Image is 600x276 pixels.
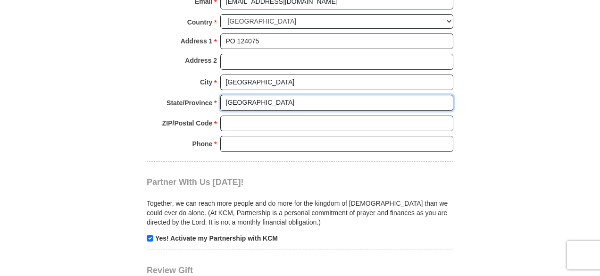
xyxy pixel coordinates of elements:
[162,117,213,130] strong: ZIP/Postal Code
[167,96,212,109] strong: State/Province
[181,34,213,48] strong: Address 1
[192,137,213,151] strong: Phone
[147,199,453,227] p: Together, we can reach more people and do more for the kingdom of [DEMOGRAPHIC_DATA] than we coul...
[200,75,212,89] strong: City
[187,16,213,29] strong: Country
[155,234,278,242] strong: Yes! Activate my Partnership with KCM
[185,54,217,67] strong: Address 2
[147,177,244,187] span: Partner With Us [DATE]!
[147,266,193,275] span: Review Gift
